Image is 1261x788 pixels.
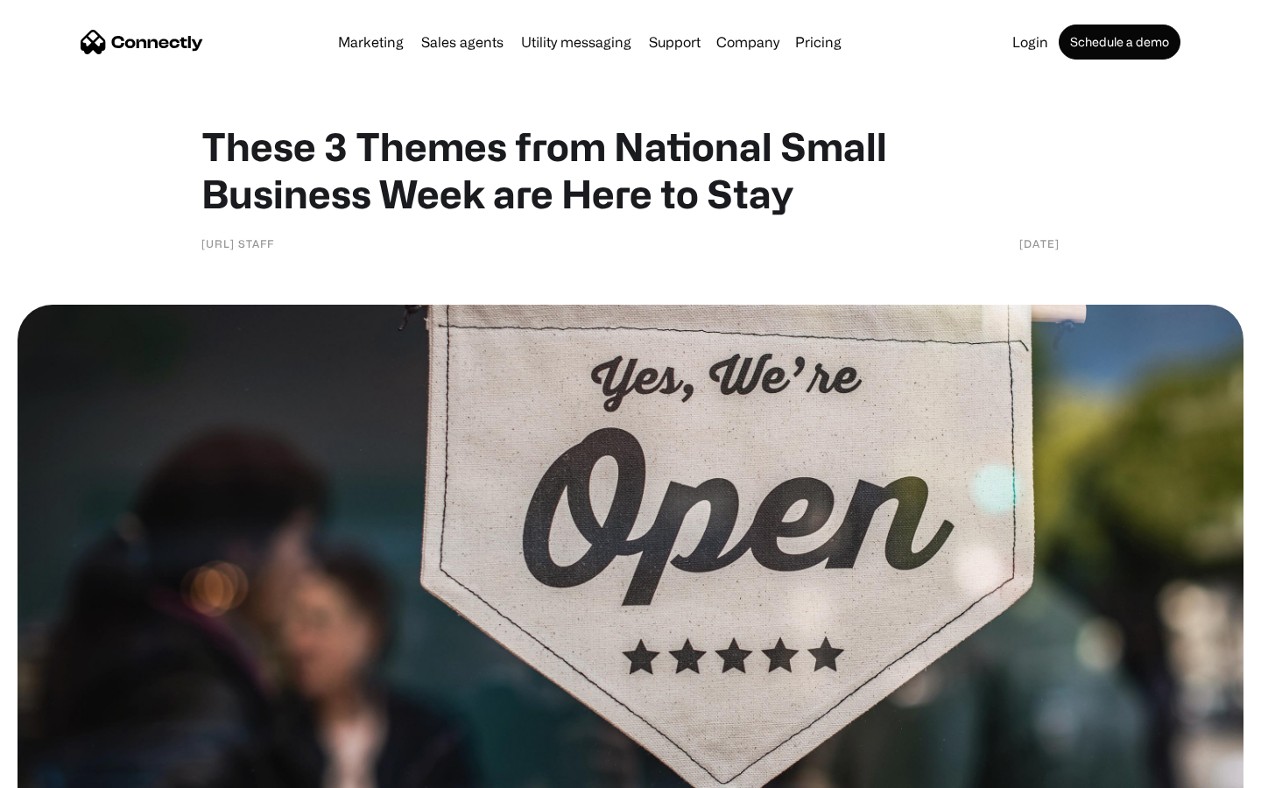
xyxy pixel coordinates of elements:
[1019,235,1060,252] div: [DATE]
[35,757,105,782] ul: Language list
[331,35,411,49] a: Marketing
[201,123,1060,217] h1: These 3 Themes from National Small Business Week are Here to Stay
[514,35,638,49] a: Utility messaging
[642,35,708,49] a: Support
[1059,25,1180,60] a: Schedule a demo
[1005,35,1055,49] a: Login
[18,757,105,782] aside: Language selected: English
[414,35,511,49] a: Sales agents
[716,30,779,54] div: Company
[201,235,274,252] div: [URL] Staff
[788,35,849,49] a: Pricing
